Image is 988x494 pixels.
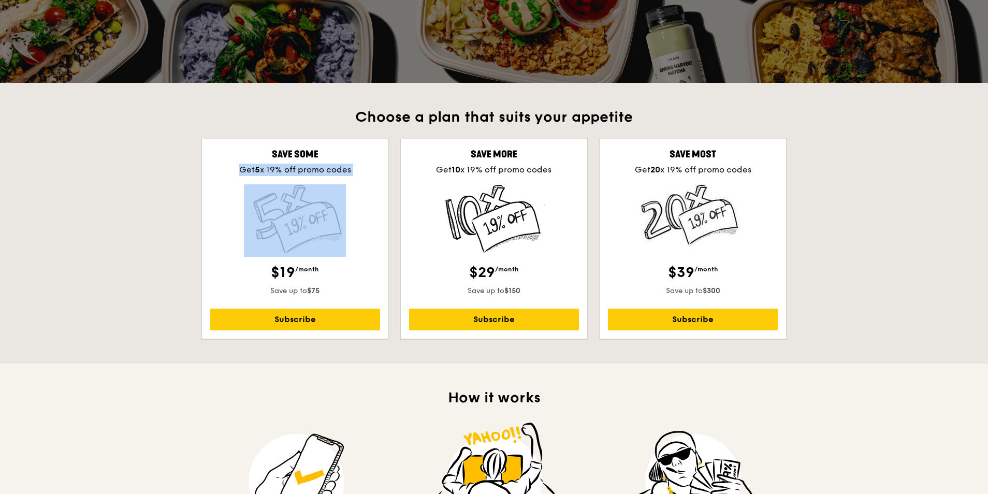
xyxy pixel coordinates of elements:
[448,389,541,406] span: How it works
[355,108,633,126] span: Choose a plan that suits your appetite
[409,147,579,162] div: Save more
[608,147,778,162] div: Save most
[210,286,380,296] div: Save up to
[668,264,694,281] span: $39
[469,264,495,281] span: $29
[608,164,778,176] div: Get x 19% off promo codes
[409,164,579,176] div: Get x 19% off promo codes
[255,165,260,175] strong: 5
[409,286,579,296] div: Save up to
[443,184,545,254] img: Save 10 Times
[295,266,319,273] span: /month
[210,147,380,162] div: Save some
[244,184,346,255] img: Save 5 times
[409,309,579,330] a: Subscribe
[210,309,380,330] a: Subscribe
[210,164,380,176] div: Get x 19% off promo codes
[608,286,778,296] div: Save up to
[703,286,720,295] strong: $300
[452,165,460,175] strong: 10
[495,266,519,273] span: /month
[271,264,295,281] span: $19
[307,286,319,295] strong: $75
[641,184,745,246] img: Save 20 Times
[504,286,520,295] strong: $150
[650,165,660,175] strong: 20
[608,309,778,330] a: Subscribe
[694,266,718,273] span: /month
